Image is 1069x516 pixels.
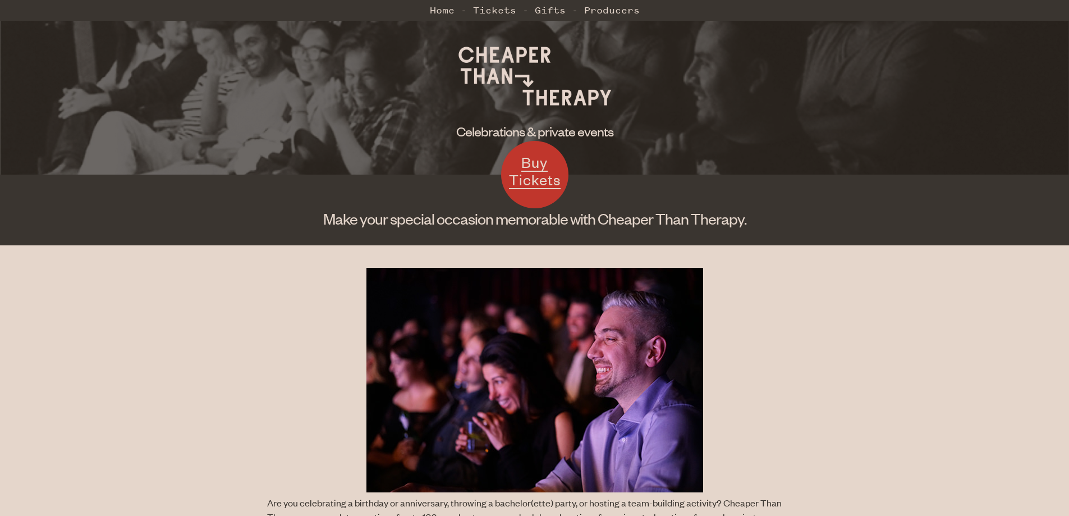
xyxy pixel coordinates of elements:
[509,153,561,189] span: Buy Tickets
[501,141,568,208] a: Buy Tickets
[160,208,909,229] h1: Make your special occasion memorable with Cheaper Than Therapy.
[451,34,619,118] img: Cheaper Than Therapy
[366,268,703,492] img: Laughing audience members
